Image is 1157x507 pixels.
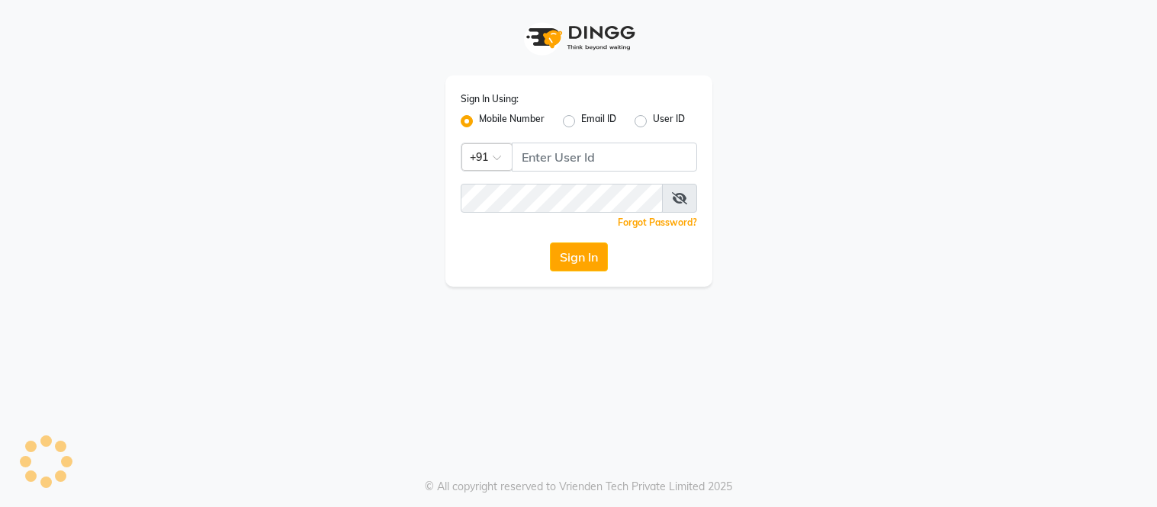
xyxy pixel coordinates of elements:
[479,112,545,130] label: Mobile Number
[550,242,608,271] button: Sign In
[461,184,663,213] input: Username
[581,112,616,130] label: Email ID
[461,92,519,106] label: Sign In Using:
[518,15,640,60] img: logo1.svg
[618,217,697,228] a: Forgot Password?
[512,143,697,172] input: Username
[653,112,685,130] label: User ID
